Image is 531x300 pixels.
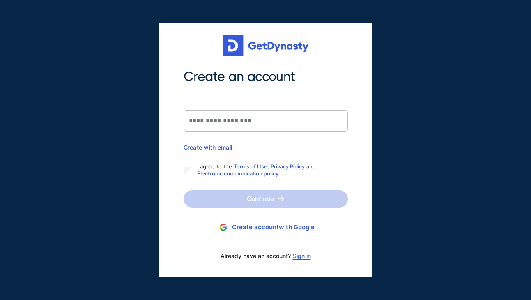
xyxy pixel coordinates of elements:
a: Terms of Use [234,163,267,170]
img: Get started for free with Dynasty Trust Company [223,35,309,56]
div: Already have an account? [184,247,348,265]
a: Privacy Policy [271,163,305,170]
p: I agree to the , and . [197,163,341,177]
button: Create accountwith Google [184,220,348,235]
a: Electronic communication policy [197,170,278,177]
span: Create an account [184,68,348,85]
a: Sign in [293,253,311,259]
div: Create with email [184,144,348,151]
